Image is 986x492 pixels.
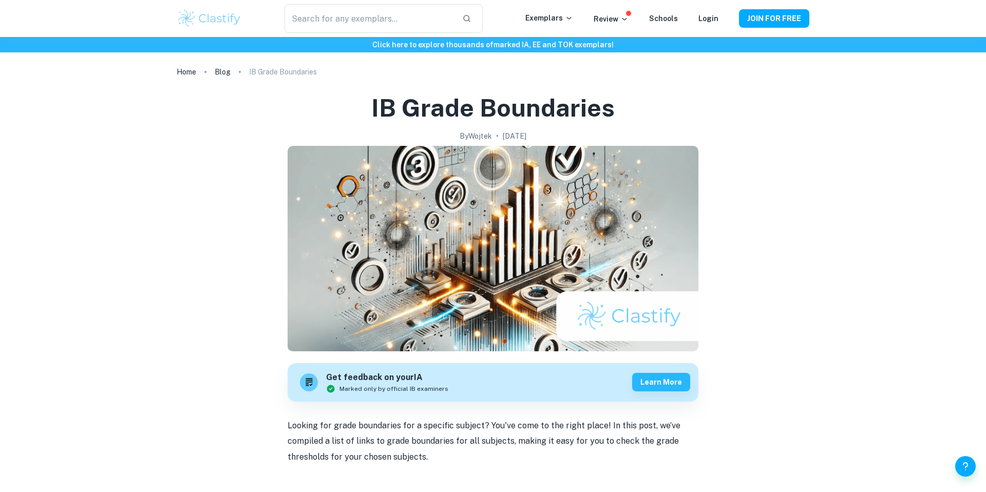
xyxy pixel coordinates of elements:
[649,14,678,23] a: Schools
[371,91,615,124] h1: IB Grade Boundaries
[285,4,454,33] input: Search for any exemplars...
[177,65,196,79] a: Home
[496,130,499,142] p: •
[739,9,809,28] button: JOIN FOR FREE
[632,373,690,391] button: Learn more
[326,371,448,384] h6: Get feedback on your IA
[525,12,573,24] p: Exemplars
[215,65,231,79] a: Blog
[503,130,526,142] h2: [DATE]
[288,363,698,402] a: Get feedback on yourIAMarked only by official IB examinersLearn more
[2,39,984,50] h6: Click here to explore thousands of marked IA, EE and TOK exemplars !
[594,13,629,25] p: Review
[955,456,976,477] button: Help and Feedback
[177,8,242,29] img: Clastify logo
[288,418,698,465] p: Looking for grade boundaries for a specific subject? You've come to the right place! In this post...
[339,384,448,393] span: Marked only by official IB examiners
[460,130,492,142] h2: By Wojtek
[698,14,718,23] a: Login
[288,146,698,351] img: IB Grade Boundaries cover image
[249,66,317,78] p: IB Grade Boundaries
